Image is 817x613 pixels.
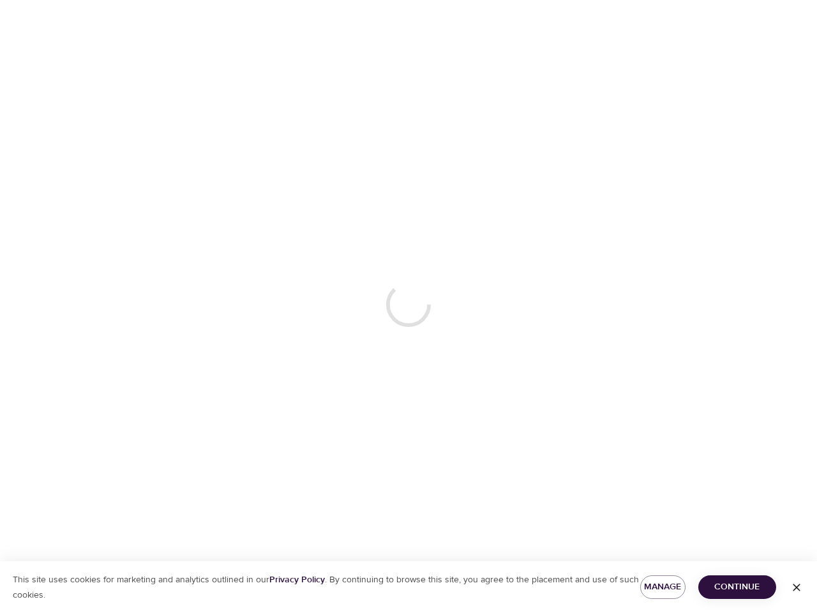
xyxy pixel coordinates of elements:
[650,579,675,595] span: Manage
[708,579,766,595] span: Continue
[640,575,686,599] button: Manage
[698,575,776,599] button: Continue
[269,574,325,586] a: Privacy Policy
